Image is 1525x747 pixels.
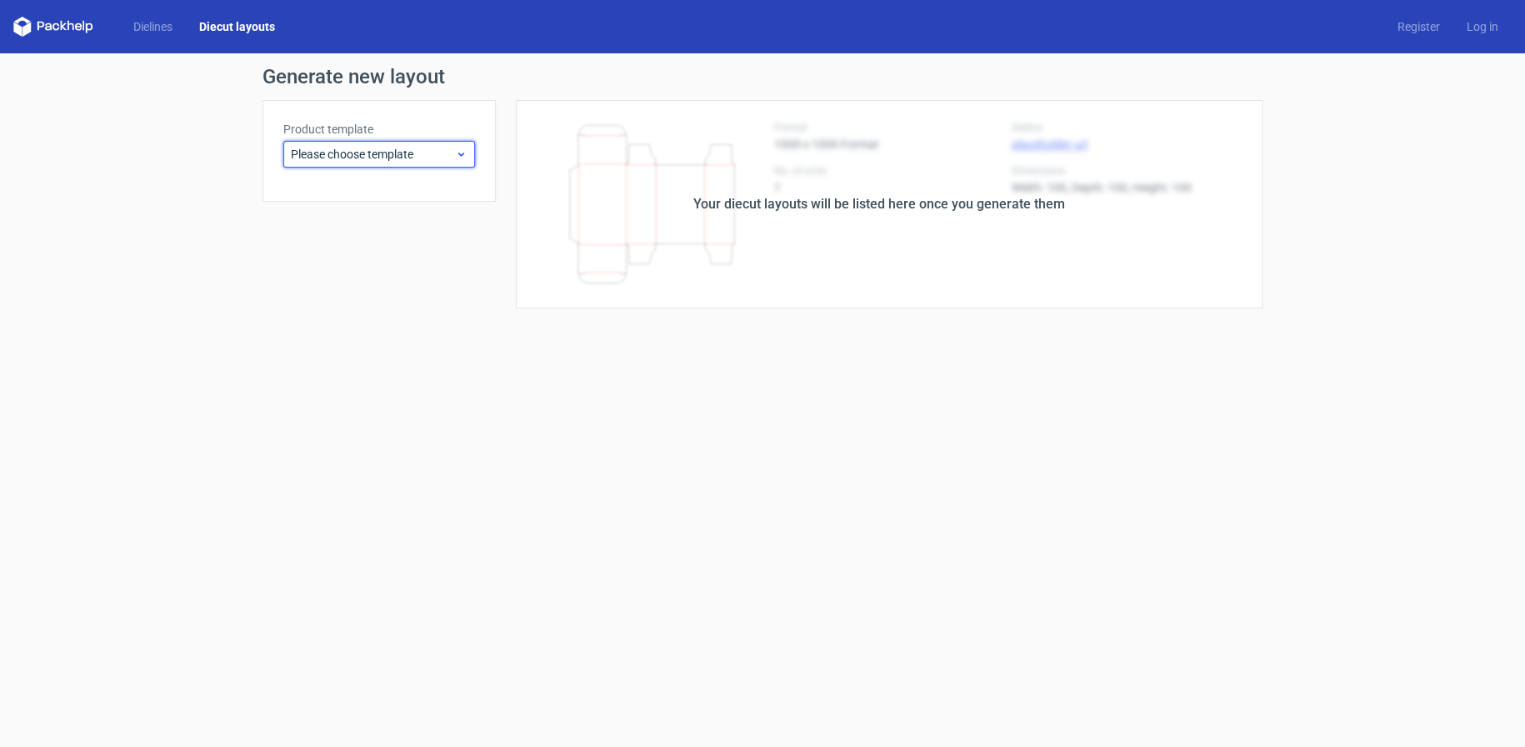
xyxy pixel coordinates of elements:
[291,146,455,163] span: Please choose template
[120,18,186,35] a: Dielines
[283,121,475,138] label: Product template
[693,194,1065,214] div: Your diecut layouts will be listed here once you generate them
[186,18,288,35] a: Diecut layouts
[262,67,1262,87] h1: Generate new layout
[1453,18,1512,35] a: Log in
[1384,18,1453,35] a: Register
